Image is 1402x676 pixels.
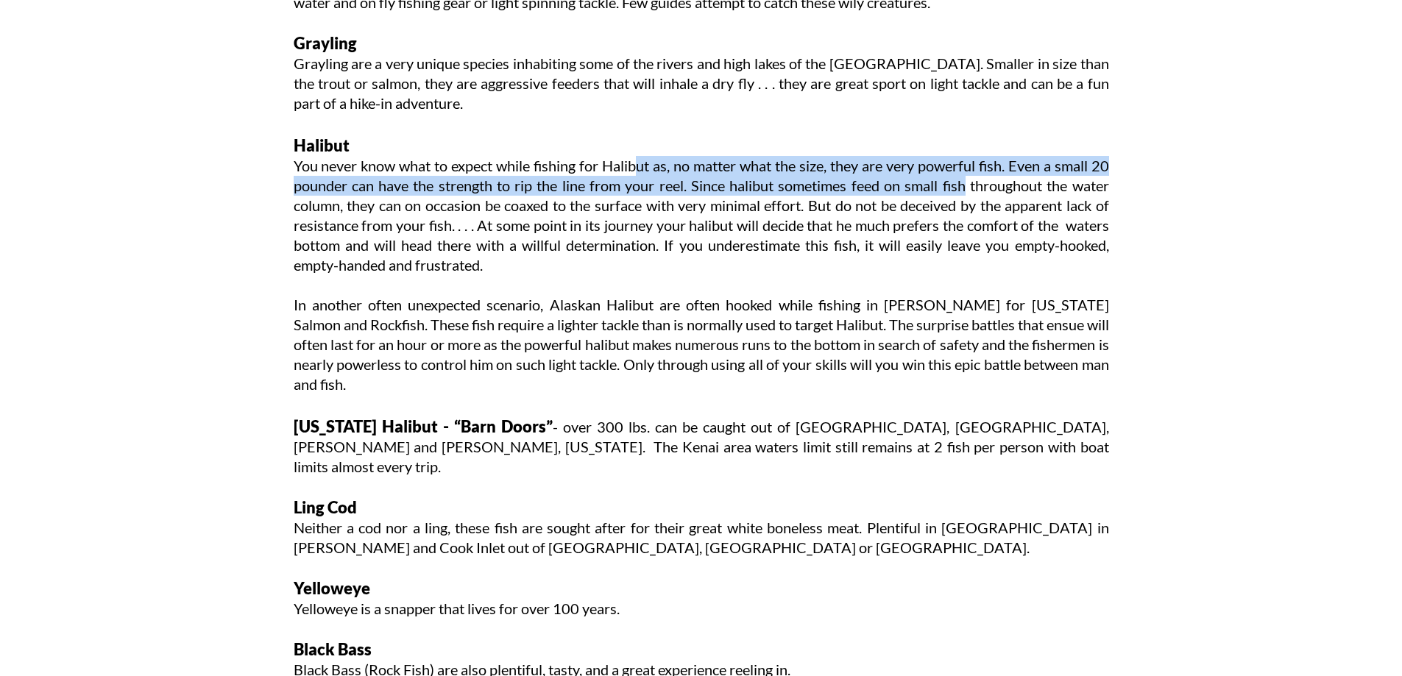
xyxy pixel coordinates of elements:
p: Yelloweye is a snapper that lives for over 100 years. [294,599,1109,619]
p: Yelloweye [294,577,1109,599]
p: Ling Cod [294,497,1109,518]
p: You never know what to expect while fishing for Halibut as, no matter what the size, they are ver... [294,156,1109,275]
p: Grayling are a very unique species inhabiting some of the rivers and high lakes of the [GEOGRAPHI... [294,54,1109,113]
p: Neither a cod nor a ling, these fish are sought after for their great white boneless meat. Plenti... [294,518,1109,558]
span: [US_STATE] Halibut - “Barn Doors” [294,416,553,436]
span: - over 300 lbs. can be caught out of [GEOGRAPHIC_DATA], [GEOGRAPHIC_DATA], [PERSON_NAME] and [PER... [294,418,1109,475]
p: Halibut [294,135,1109,156]
p: Grayling [294,32,1109,54]
p: Black Bass [294,638,1109,660]
p: In another often unexpected scenario, Alaskan Halibut are often hooked while fishing in [PERSON_N... [294,295,1109,394]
